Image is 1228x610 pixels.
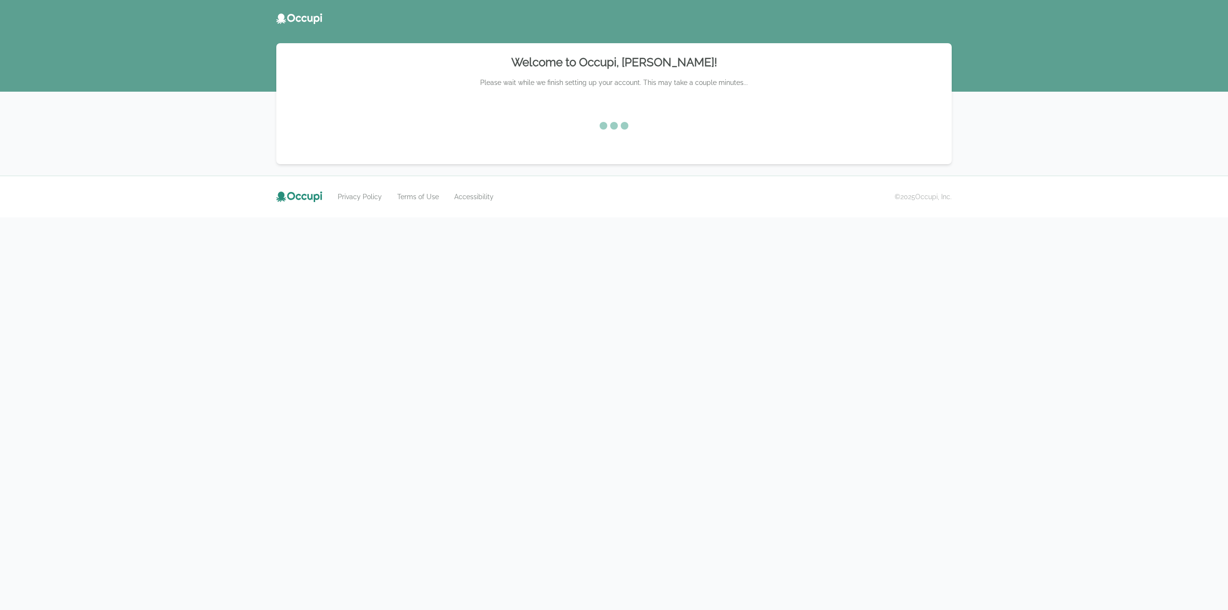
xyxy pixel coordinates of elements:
[454,192,494,202] a: Accessibility
[338,192,382,202] a: Privacy Policy
[288,55,940,70] h2: Welcome to Occupi, [PERSON_NAME]!
[288,78,940,87] p: Please wait while we finish setting up your account. This may take a couple minutes...
[397,192,439,202] a: Terms of Use
[895,192,952,202] small: © 2025 Occupi, Inc.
